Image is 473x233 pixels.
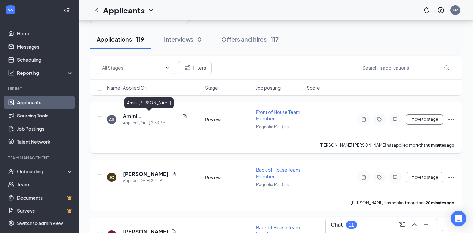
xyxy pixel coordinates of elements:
[205,84,218,91] span: Stage
[123,120,187,126] div: Applied [DATE] 2:33 PM
[447,116,455,123] svg: Ellipses
[406,114,443,125] button: Move to stage
[17,191,73,204] a: DocumentsCrown
[123,178,176,184] div: Applied [DATE] 2:21 PM
[8,86,72,92] div: Hiring
[17,96,73,109] a: Applicants
[221,35,279,43] div: Offers and hires · 117
[182,114,187,119] svg: Document
[17,204,73,217] a: SurveysCrown
[426,201,454,205] b: 20 minutes ago
[398,221,406,229] svg: ComposeMessage
[63,7,70,13] svg: Collapse
[17,53,73,66] a: Scheduling
[123,170,169,178] h5: [PERSON_NAME]
[147,6,155,14] svg: ChevronDown
[17,27,73,40] a: Home
[422,221,430,229] svg: Minimize
[406,172,443,182] button: Move to stage
[307,84,320,91] span: Score
[349,222,354,228] div: 11
[7,7,14,13] svg: WorkstreamLogo
[93,6,101,14] svg: ChevronLeft
[351,200,455,206] p: [PERSON_NAME] has applied more than .
[256,167,300,179] span: Back of House Team Member
[102,64,162,71] input: All Stages
[17,122,73,135] a: Job Postings
[8,220,14,226] svg: Settings
[375,175,383,180] svg: Tag
[178,61,212,74] button: Filter Filters
[17,135,73,148] a: Talent Network
[17,220,63,226] div: Switch to admin view
[453,7,458,13] div: EM
[171,171,176,177] svg: Document
[391,117,399,122] svg: ChatInactive
[17,40,73,53] a: Messages
[256,109,300,121] span: Front of House Team Member
[360,175,368,180] svg: Note
[391,175,399,180] svg: ChatInactive
[107,84,147,91] span: Name · Applied On
[8,70,14,76] svg: Analysis
[8,168,14,175] svg: UserCheck
[422,6,430,14] svg: Notifications
[397,220,408,230] button: ComposeMessage
[205,174,252,180] div: Review
[184,64,191,72] svg: Filter
[123,113,179,120] h5: Amini [PERSON_NAME]
[421,220,431,230] button: Minimize
[17,168,68,175] div: Onboarding
[256,84,281,91] span: Job posting
[357,61,455,74] input: Search in applications
[97,35,144,43] div: Applications · 119
[8,155,72,160] div: Team Management
[256,124,292,129] span: Magnolia Mall (Ins ...
[165,65,170,70] svg: ChevronDown
[437,6,445,14] svg: QuestionInfo
[428,143,454,148] b: 8 minutes ago
[409,220,419,230] button: ChevronUp
[410,221,418,229] svg: ChevronUp
[375,117,383,122] svg: Tag
[360,117,368,122] svg: Note
[320,142,455,148] p: [PERSON_NAME] [PERSON_NAME] has applied more than .
[103,5,145,16] h1: Applicants
[109,175,114,180] div: JC
[331,221,343,228] h3: Chat
[109,117,114,122] div: AB
[451,211,466,226] div: Open Intercom Messenger
[17,70,74,76] div: Reporting
[256,182,292,187] span: Magnolia Mall (Ins ...
[17,109,73,122] a: Sourcing Tools
[444,65,449,70] svg: MagnifyingGlass
[205,116,252,123] div: Review
[447,173,455,181] svg: Ellipses
[17,178,73,191] a: Team
[164,35,202,43] div: Interviews · 0
[124,97,174,108] div: Amini [PERSON_NAME]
